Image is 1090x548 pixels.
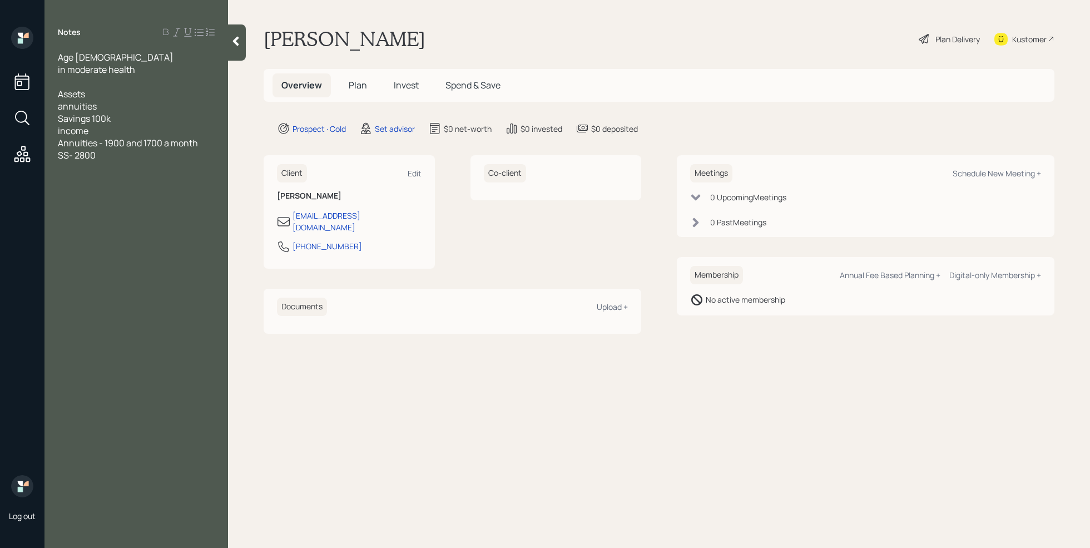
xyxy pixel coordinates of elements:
div: Schedule New Meeting + [953,168,1041,179]
span: in moderate health [58,63,135,76]
span: Age [DEMOGRAPHIC_DATA] [58,51,174,63]
h6: [PERSON_NAME] [277,191,422,201]
span: Spend & Save [445,79,501,91]
h1: [PERSON_NAME] [264,27,425,51]
span: Assets [58,88,85,100]
div: No active membership [706,294,785,305]
div: Set advisor [375,123,415,135]
div: Log out [9,511,36,521]
span: Savings 100k [58,112,111,125]
div: [PHONE_NUMBER] [293,240,362,252]
div: Digital-only Membership + [949,270,1041,280]
span: SS- 2800 [58,149,96,161]
div: Upload + [597,302,628,312]
span: income [58,125,88,137]
div: 0 Past Meeting s [710,216,766,228]
div: [EMAIL_ADDRESS][DOMAIN_NAME] [293,210,422,233]
span: Invest [394,79,419,91]
div: 0 Upcoming Meeting s [710,191,786,203]
div: $0 deposited [591,123,638,135]
h6: Documents [277,298,327,316]
h6: Membership [690,266,743,284]
span: Annuities - 1900 and 1700 a month [58,137,198,149]
h6: Meetings [690,164,732,182]
span: Overview [281,79,322,91]
div: $0 invested [521,123,562,135]
div: Prospect · Cold [293,123,346,135]
span: annuities [58,100,97,112]
label: Notes [58,27,81,38]
div: Kustomer [1012,33,1047,45]
h6: Client [277,164,307,182]
span: Plan [349,79,367,91]
div: $0 net-worth [444,123,492,135]
h6: Co-client [484,164,526,182]
div: Plan Delivery [935,33,980,45]
img: retirable_logo.png [11,475,33,497]
div: Edit [408,168,422,179]
div: Annual Fee Based Planning + [840,270,940,280]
